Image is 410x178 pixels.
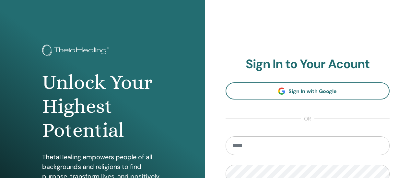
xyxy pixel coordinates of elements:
a: Sign In with Google [226,82,390,99]
span: Sign In with Google [288,88,337,95]
h1: Unlock Your Highest Potential [42,70,163,142]
span: or [301,115,314,123]
h2: Sign In to Your Acount [226,57,390,72]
